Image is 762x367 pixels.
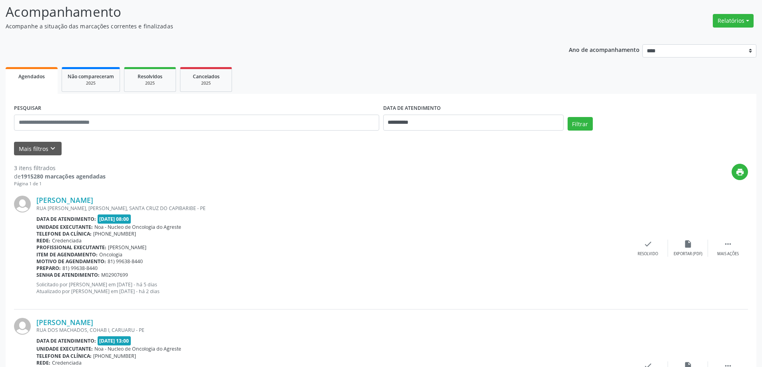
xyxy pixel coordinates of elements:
[36,345,93,352] b: Unidade executante:
[644,240,652,248] i: check
[713,14,754,28] button: Relatórios
[14,142,62,156] button: Mais filtroskeyboard_arrow_down
[14,318,31,335] img: img
[52,237,82,244] span: Credenciada
[108,258,143,265] span: 81) 99638-8440
[52,359,82,366] span: Credenciada
[36,318,93,327] a: [PERSON_NAME]
[6,2,531,22] p: Acompanhamento
[98,214,131,224] span: [DATE] 08:00
[569,44,640,54] p: Ano de acompanhamento
[94,345,181,352] span: Noa - Nucleo de Oncologia do Agreste
[36,353,92,359] b: Telefone da clínica:
[62,265,98,272] span: 81) 99638-8440
[14,181,106,187] div: Página 1 de 1
[14,164,106,172] div: 3 itens filtrados
[568,117,593,131] button: Filtrar
[383,102,441,115] label: DATA DE ATENDIMENTO
[36,265,61,272] b: Preparo:
[99,251,122,258] span: Oncologia
[684,240,692,248] i: insert_drive_file
[36,281,628,295] p: Solicitado por [PERSON_NAME] em [DATE] - há 5 dias Atualizado por [PERSON_NAME] em [DATE] - há 2 ...
[36,224,93,230] b: Unidade executante:
[36,230,92,237] b: Telefone da clínica:
[36,272,100,278] b: Senha de atendimento:
[48,144,57,153] i: keyboard_arrow_down
[724,240,732,248] i: 
[94,224,181,230] span: Noa - Nucleo de Oncologia do Agreste
[36,205,628,212] div: RUA [PERSON_NAME], [PERSON_NAME], SANTA CRUZ DO CAPIBARIBE - PE
[717,251,739,257] div: Mais ações
[93,353,136,359] span: [PHONE_NUMBER]
[36,258,106,265] b: Motivo de agendamento:
[6,22,531,30] p: Acompanhe a situação das marcações correntes e finalizadas
[193,73,220,80] span: Cancelados
[138,73,162,80] span: Resolvidos
[674,251,702,257] div: Exportar (PDF)
[101,272,128,278] span: M02907699
[18,73,45,80] span: Agendados
[21,173,106,180] strong: 1915280 marcações agendadas
[68,73,114,80] span: Não compareceram
[68,80,114,86] div: 2025
[36,337,96,344] b: Data de atendimento:
[130,80,170,86] div: 2025
[36,196,93,204] a: [PERSON_NAME]
[108,244,146,251] span: [PERSON_NAME]
[36,216,96,222] b: Data de atendimento:
[93,230,136,237] span: [PHONE_NUMBER]
[14,196,31,212] img: img
[36,359,50,366] b: Rede:
[36,251,98,258] b: Item de agendamento:
[36,237,50,244] b: Rede:
[98,336,131,345] span: [DATE] 13:00
[638,251,658,257] div: Resolvido
[14,172,106,181] div: de
[36,244,106,251] b: Profissional executante:
[732,164,748,180] button: print
[186,80,226,86] div: 2025
[36,327,628,333] div: RUA DOS MACHADOS, COHAB I, CARUARU - PE
[736,168,744,177] i: print
[14,102,41,115] label: PESQUISAR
